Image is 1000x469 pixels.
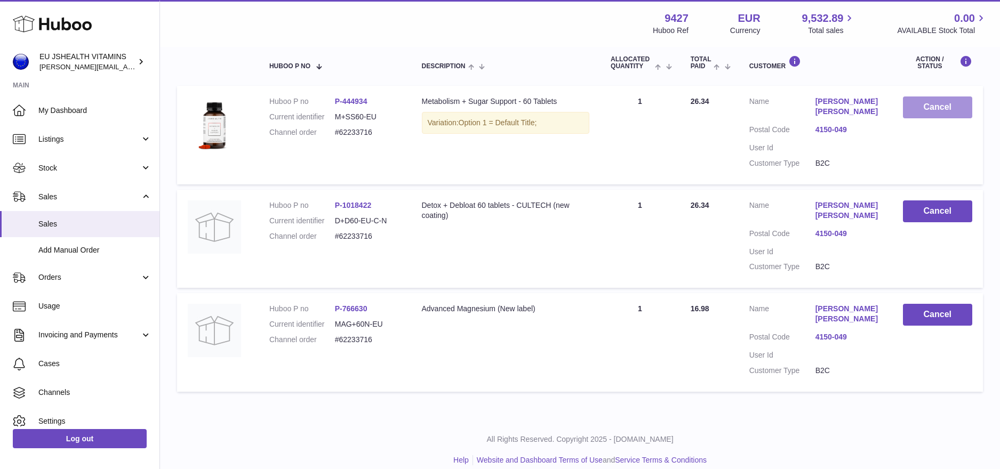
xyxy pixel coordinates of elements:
dt: Name [749,304,815,327]
span: Listings [38,134,140,144]
a: Log out [13,429,147,448]
span: Description [422,63,466,70]
a: P-444934 [335,97,367,106]
span: Sales [38,219,151,229]
dt: Current identifier [269,112,335,122]
span: Huboo P no [269,63,310,70]
strong: 9427 [665,11,689,26]
strong: EUR [738,11,760,26]
dt: Huboo P no [269,200,335,211]
dt: Huboo P no [269,96,335,107]
span: Stock [38,163,140,173]
a: 4150-049 [815,125,882,135]
dt: User Id [749,247,815,257]
img: no-photo.jpg [188,304,241,357]
div: Customer [749,55,882,70]
span: 9,532.89 [802,11,844,26]
dd: B2C [815,158,882,168]
span: My Dashboard [38,106,151,116]
div: Advanced Magnesium (New label) [422,304,590,314]
span: Orders [38,272,140,282]
span: Sales [38,192,140,202]
span: AVAILABLE Stock Total [897,26,987,36]
dt: Channel order [269,231,335,241]
a: 4150-049 [815,332,882,342]
img: laura@jessicasepel.com [13,54,29,70]
span: Usage [38,301,151,311]
img: no-photo.jpg [188,200,241,254]
dd: #62233716 [335,231,401,241]
dd: M+SS60-EU [335,112,401,122]
dd: D+D60-EU-C-N [335,216,401,226]
dd: #62233716 [335,335,401,345]
span: Add Manual Order [38,245,151,255]
dt: User Id [749,143,815,153]
span: 26.34 [691,201,709,209]
dt: Name [749,200,815,223]
span: 0.00 [954,11,975,26]
dt: Customer Type [749,366,815,376]
span: Invoicing and Payments [38,330,140,340]
span: Total sales [808,26,855,36]
dt: Channel order [269,127,335,138]
span: 26.34 [691,97,709,106]
a: 9,532.89 Total sales [802,11,856,36]
dt: Customer Type [749,262,815,272]
div: Huboo Ref [653,26,689,36]
td: 1 [600,86,680,184]
span: Settings [38,416,151,426]
a: P-1018422 [335,201,372,209]
dt: Current identifier [269,319,335,329]
dd: B2C [815,262,882,272]
span: Total paid [691,56,711,70]
dt: Name [749,96,815,119]
p: All Rights Reserved. Copyright 2025 - [DOMAIN_NAME] [169,434,991,444]
span: 16.98 [691,304,709,313]
a: Help [453,456,469,464]
div: Action / Status [903,55,972,70]
div: Variation: [422,112,590,134]
a: [PERSON_NAME] [PERSON_NAME] [815,200,882,221]
div: EU JSHEALTH VITAMINS [39,52,135,72]
dt: Current identifier [269,216,335,226]
button: Cancel [903,200,972,222]
span: [PERSON_NAME][EMAIL_ADDRESS][DOMAIN_NAME] [39,62,214,71]
a: 0.00 AVAILABLE Stock Total [897,11,987,36]
td: 1 [600,293,680,391]
button: Cancel [903,96,972,118]
a: Service Terms & Conditions [615,456,707,464]
img: Metabolism_Sugar-Support-UK-60.png [188,96,241,152]
dd: B2C [815,366,882,376]
span: Channels [38,387,151,398]
div: Metabolism + Sugar Support - 60 Tablets [422,96,590,107]
li: and [473,455,707,465]
span: Cases [38,359,151,369]
dt: Customer Type [749,158,815,168]
dd: #62233716 [335,127,401,138]
a: Website and Dashboard Terms of Use [477,456,603,464]
dt: Postal Code [749,125,815,138]
td: 1 [600,190,680,288]
dt: Postal Code [749,332,815,345]
div: Detox + Debloat 60 tablets - CULTECH (new coating) [422,200,590,221]
dt: User Id [749,350,815,360]
dt: Postal Code [749,229,815,241]
a: 4150-049 [815,229,882,239]
button: Cancel [903,304,972,326]
span: Option 1 = Default Title; [459,118,537,127]
a: P-766630 [335,304,367,313]
dd: MAG+60N-EU [335,319,401,329]
div: Currency [730,26,761,36]
a: [PERSON_NAME] [PERSON_NAME] [815,96,882,117]
dt: Channel order [269,335,335,345]
a: [PERSON_NAME] [PERSON_NAME] [815,304,882,324]
span: ALLOCATED Quantity [611,56,652,70]
dt: Huboo P no [269,304,335,314]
